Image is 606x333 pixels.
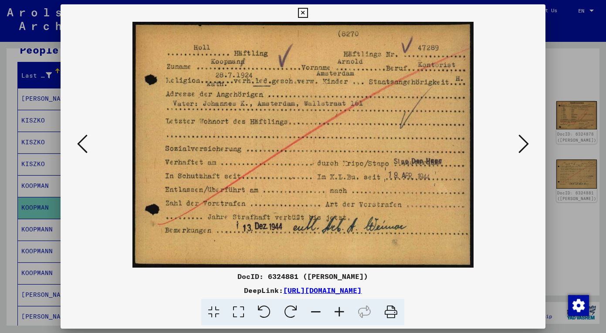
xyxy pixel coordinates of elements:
div: DeepLink: [61,285,545,296]
div: DocID: 6324881 ([PERSON_NAME]) [61,271,545,282]
a: [URL][DOMAIN_NAME] [283,286,362,295]
img: 001.jpg [90,22,516,268]
div: Change consent [568,295,589,316]
img: Change consent [568,295,589,316]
